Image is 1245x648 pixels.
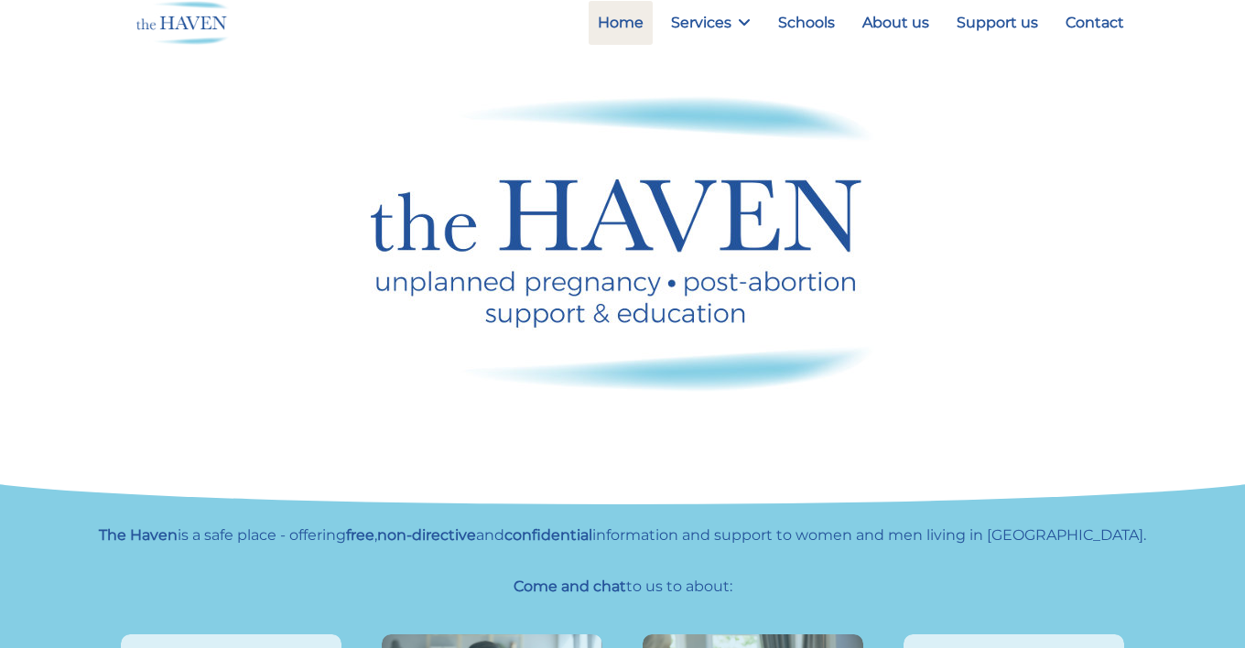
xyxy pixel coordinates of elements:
img: Haven logo - unplanned pregnancy, post abortion support and education [371,96,874,392]
strong: non-directive [377,526,476,544]
a: Schools [769,1,844,45]
a: Home [589,1,653,45]
strong: Come and chat [514,578,626,595]
a: Contact [1056,1,1133,45]
strong: The Haven [99,526,178,544]
a: Support us [947,1,1047,45]
strong: confidential [504,526,592,544]
a: Services [662,1,760,45]
strong: free [346,526,374,544]
a: About us [853,1,938,45]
